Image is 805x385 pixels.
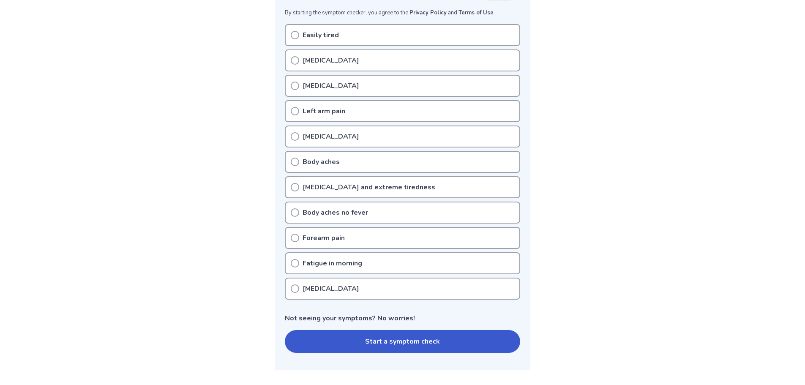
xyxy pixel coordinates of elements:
[303,258,362,268] p: Fatigue in morning
[303,55,359,66] p: [MEDICAL_DATA]
[303,208,368,218] p: Body aches no fever
[285,9,520,17] p: By starting the symptom checker, you agree to the and
[303,157,340,167] p: Body aches
[303,233,345,243] p: Forearm pain
[303,30,339,40] p: Easily tired
[285,313,520,323] p: Not seeing your symptoms? No worries!
[409,9,447,16] a: Privacy Policy
[458,9,494,16] a: Terms of Use
[303,106,345,116] p: Left arm pain
[303,131,359,142] p: [MEDICAL_DATA]
[303,182,435,192] p: [MEDICAL_DATA] and extreme tiredness
[303,284,359,294] p: [MEDICAL_DATA]
[285,330,520,353] button: Start a symptom check
[303,81,359,91] p: [MEDICAL_DATA]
